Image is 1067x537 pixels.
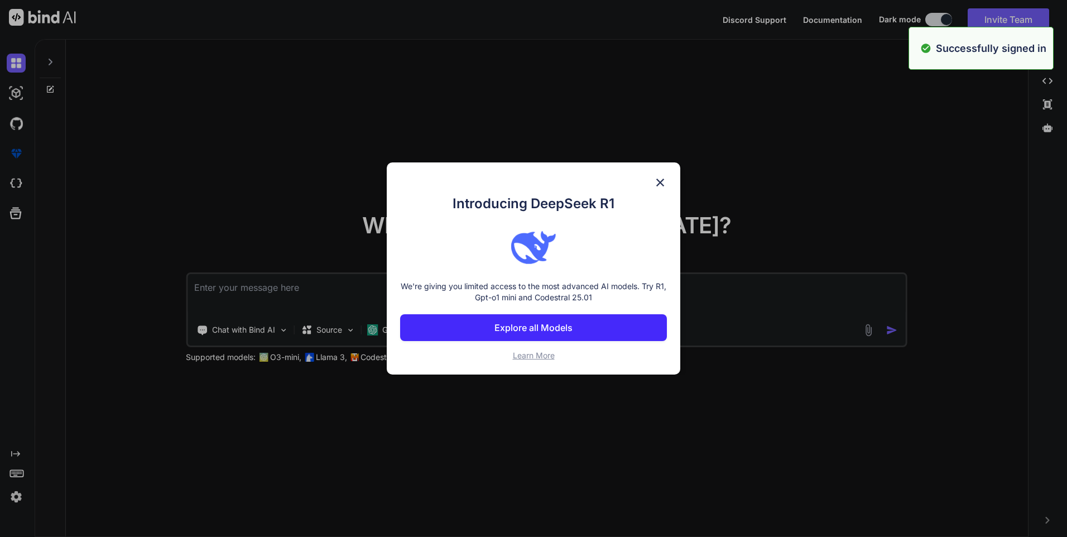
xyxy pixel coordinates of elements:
button: Explore all Models [400,314,667,341]
img: alert [920,41,931,56]
h1: Introducing DeepSeek R1 [400,194,667,214]
p: Successfully signed in [936,41,1046,56]
img: close [653,176,667,189]
span: Learn More [513,351,555,360]
p: Explore all Models [494,321,573,334]
img: bind logo [511,225,556,270]
p: We're giving you limited access to the most advanced AI models. Try R1, Gpt-o1 mini and Codestral... [400,281,667,303]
